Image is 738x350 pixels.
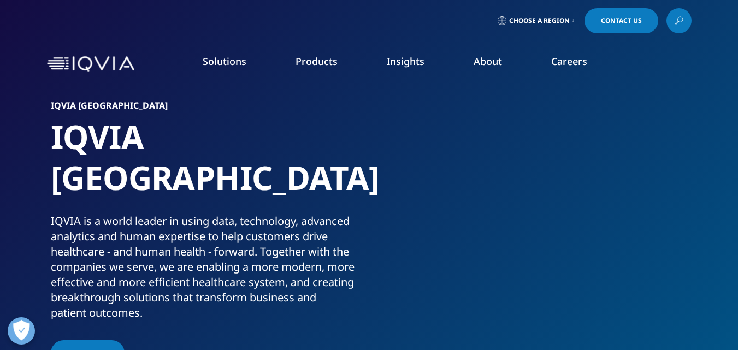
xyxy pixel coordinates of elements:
img: IQVIA Healthcare Information Technology and Pharma Clinical Research Company [47,56,134,72]
h6: IQVIA [GEOGRAPHIC_DATA] [51,101,365,116]
img: 22_rbuportraitoption.jpg [395,101,687,319]
h1: IQVIA [GEOGRAPHIC_DATA] [51,116,365,213]
div: IQVIA is a world leader in using data, technology, advanced analytics and human expertise to help... [51,213,365,321]
a: Products [296,55,338,68]
a: Contact Us [585,8,658,33]
span: Choose a Region [509,16,570,25]
a: Solutions [203,55,246,68]
span: Contact Us [601,17,642,24]
a: Careers [551,55,587,68]
a: About [474,55,502,68]
nav: Primary [139,38,692,90]
button: Open Preferences [8,317,35,345]
a: Insights [387,55,424,68]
